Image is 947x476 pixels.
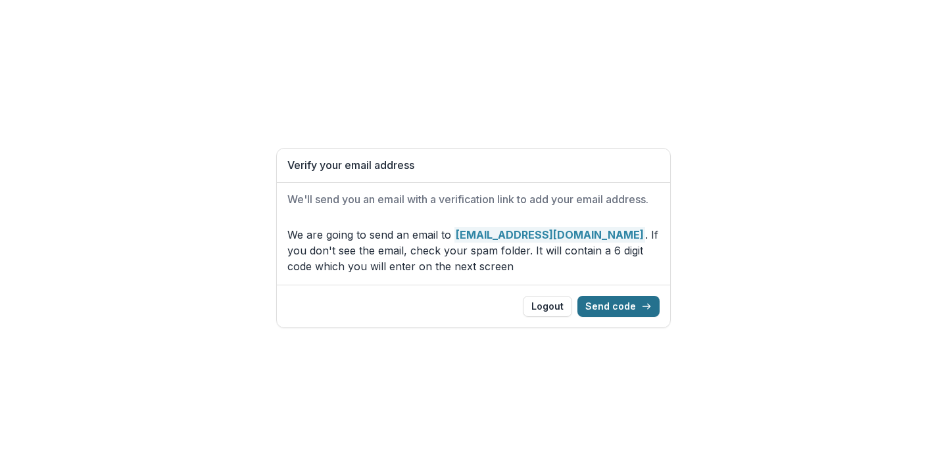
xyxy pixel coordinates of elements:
button: Logout [523,296,572,317]
button: Send code [577,296,660,317]
p: We are going to send an email to . If you don't see the email, check your spam folder. It will co... [287,227,660,274]
h1: Verify your email address [287,159,660,172]
strong: [EMAIL_ADDRESS][DOMAIN_NAME] [454,227,645,243]
h2: We'll send you an email with a verification link to add your email address. [287,193,660,206]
